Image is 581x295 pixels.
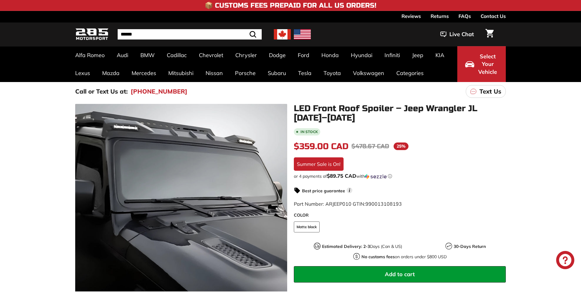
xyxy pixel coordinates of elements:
a: Reviews [401,11,421,21]
strong: No customs fees [361,254,395,259]
a: Cadillac [161,46,193,64]
b: In stock [301,130,318,134]
a: Infiniti [378,46,406,64]
a: Mercedes [126,64,162,82]
a: Contact Us [481,11,506,21]
span: $359.00 CAD [294,141,348,152]
div: or 4 payments of with [294,173,506,179]
a: Categories [390,64,430,82]
p: Call or Text Us at: [75,87,128,96]
input: Search [118,29,262,39]
a: Ford [292,46,315,64]
span: Select Your Vehicle [477,53,498,76]
a: Returns [431,11,449,21]
a: [PHONE_NUMBER] [131,87,187,96]
a: Cart [482,24,497,45]
a: Text Us [466,85,506,98]
h4: 📦 Customs Fees Prepaid for All US Orders! [205,2,376,9]
a: Nissan [200,64,229,82]
strong: Estimated Delivery: 2-3 [322,244,370,249]
strong: 30-Days Return [454,244,486,249]
a: Audi [111,46,134,64]
inbox-online-store-chat: Shopify online store chat [554,251,576,271]
span: $89.75 CAD [327,173,356,179]
div: Summer Sale is On! [294,157,344,171]
strong: Best price guarantee [302,188,345,194]
p: Days (Can & US) [322,243,402,250]
span: 25% [394,142,408,150]
a: Alfa Romeo [69,46,111,64]
a: Dodge [263,46,292,64]
span: 990013108193 [365,201,402,207]
button: Add to cart [294,266,506,283]
h1: LED Front Roof Spoiler – Jeep Wrangler JL [DATE]–[DATE] [294,104,506,123]
a: Mitsubishi [162,64,200,82]
a: Subaru [262,64,292,82]
span: i [347,187,352,193]
a: Toyota [317,64,347,82]
a: Honda [315,46,345,64]
p: Text Us [479,87,501,96]
div: or 4 payments of$89.75 CADwithSezzle Click to learn more about Sezzle [294,173,506,179]
img: Logo_285_Motorsport_areodynamics_components [75,27,109,42]
span: Add to cart [385,271,415,278]
span: Live Chat [449,30,474,38]
a: Chrysler [229,46,263,64]
span: $478.67 CAD [351,142,389,150]
a: FAQs [458,11,471,21]
span: Part Number: ARJEEP010 GTIN: [294,201,402,207]
button: Select Your Vehicle [457,46,506,82]
a: BMW [134,46,161,64]
a: Porsche [229,64,262,82]
a: Mazda [96,64,126,82]
a: Volkswagen [347,64,390,82]
a: Jeep [406,46,429,64]
label: COLOR [294,212,506,218]
a: KIA [429,46,450,64]
img: Sezzle [365,174,387,179]
a: Lexus [69,64,96,82]
a: Tesla [292,64,317,82]
p: on orders under $800 USD [361,254,447,260]
a: Hyundai [345,46,378,64]
a: Chevrolet [193,46,229,64]
button: Live Chat [432,27,482,42]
